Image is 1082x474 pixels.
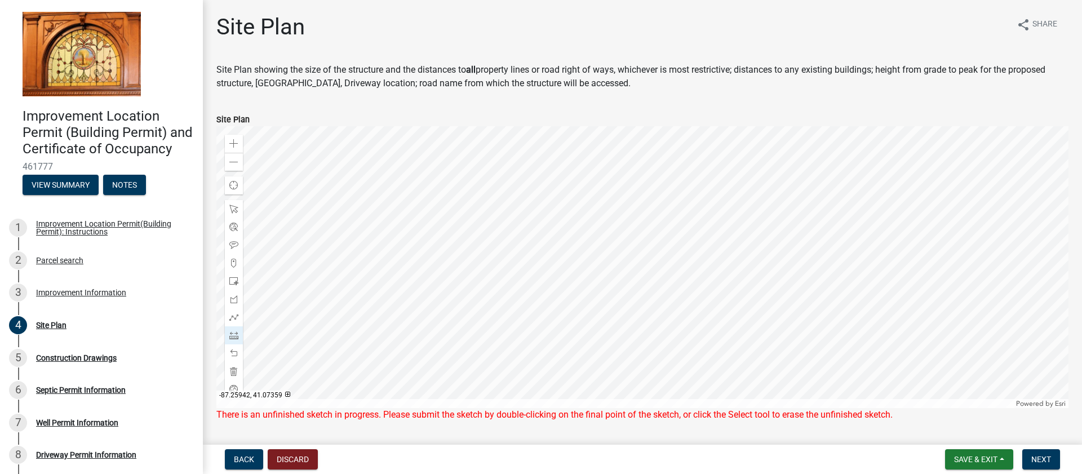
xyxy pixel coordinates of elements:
[23,108,194,157] h4: Improvement Location Permit (Building Permit) and Certificate of Occupancy
[36,419,118,427] div: Well Permit Information
[9,283,27,302] div: 3
[9,219,27,237] div: 1
[225,176,243,194] div: Find my location
[1032,18,1057,32] span: Share
[23,12,141,96] img: Jasper County, Indiana
[9,446,27,464] div: 8
[954,455,997,464] span: Save & Exit
[268,449,318,469] button: Discard
[225,135,243,153] div: Zoom in
[216,116,250,124] label: Site Plan
[9,414,27,432] div: 7
[9,316,27,334] div: 4
[216,63,1068,90] p: Site Plan showing the size of the structure and the distances to property lines or road right of ...
[23,175,99,195] button: View Summary
[9,349,27,367] div: 5
[36,354,117,362] div: Construction Drawings
[9,251,27,269] div: 2
[36,386,126,394] div: Septic Permit Information
[23,161,180,172] span: 461777
[1022,449,1060,469] button: Next
[103,175,146,195] button: Notes
[1008,14,1066,36] button: shareShare
[36,256,83,264] div: Parcel search
[36,220,185,236] div: Improvement Location Permit(Building Permit): Instructions
[1013,399,1068,408] div: Powered by
[225,153,243,171] div: Zoom out
[1055,400,1066,407] a: Esri
[36,321,66,329] div: Site Plan
[234,455,254,464] span: Back
[103,181,146,191] wm-modal-confirm: Notes
[36,451,136,459] div: Driveway Permit Information
[1031,455,1051,464] span: Next
[23,181,99,191] wm-modal-confirm: Summary
[216,408,1068,422] div: There is an unfinished sketch in progress. Please submit the sketch by double-clicking on the fin...
[225,449,263,469] button: Back
[1017,18,1030,32] i: share
[9,381,27,399] div: 6
[36,289,126,296] div: Improvement Information
[945,449,1013,469] button: Save & Exit
[466,64,476,75] strong: all
[216,14,305,41] h1: Site Plan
